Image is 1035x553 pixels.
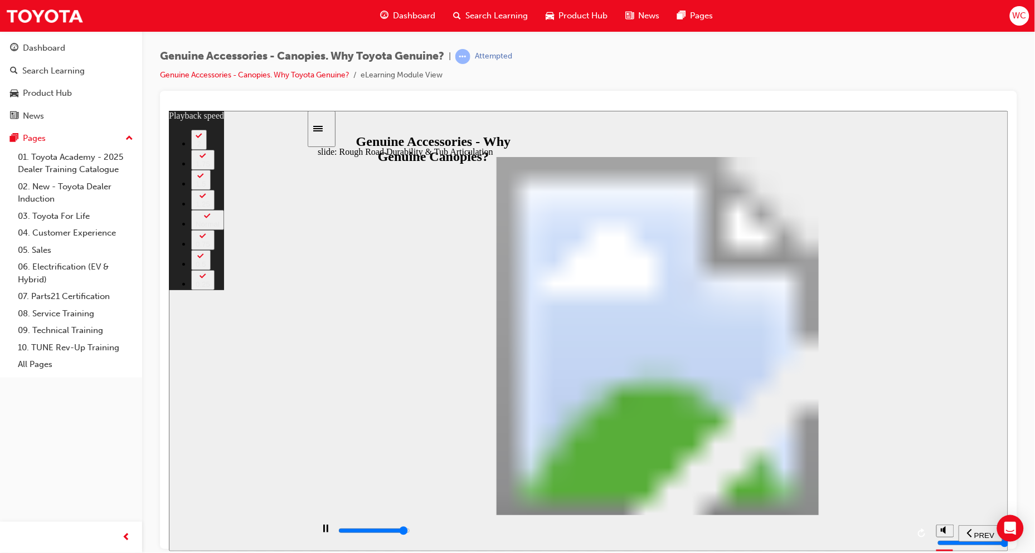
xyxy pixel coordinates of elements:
span: guage-icon [380,9,388,23]
a: guage-iconDashboard [371,4,444,27]
div: misc controls [767,404,784,441]
button: play/pause [144,413,163,432]
button: previous [790,414,834,431]
li: eLearning Module View [361,69,443,82]
span: car-icon [546,9,554,23]
button: 2 [22,19,38,39]
input: volume [769,428,840,437]
div: 1.5 [27,69,37,77]
span: Dashboard [393,9,435,22]
span: pages-icon [10,134,18,144]
a: 08. Service Training [13,305,138,322]
button: Normal [22,99,55,119]
button: 0.75 [22,119,46,139]
a: Genuine Accessories - Canopies. Why Toyota Genuine? [160,70,349,80]
div: Attempted [475,51,512,62]
a: 03. Toyota For Life [13,208,138,225]
span: search-icon [453,9,461,23]
a: 10. TUNE Rev-Up Training [13,339,138,356]
span: car-icon [10,89,18,99]
div: playback controls [144,404,762,441]
div: Search Learning [22,65,85,77]
div: Dashboard [23,42,65,55]
span: prev-icon [123,531,131,545]
span: news-icon [625,9,634,23]
div: 0.5 [27,149,37,158]
button: 0.5 [22,139,42,159]
button: replay [745,414,762,431]
button: 1.5 [22,59,42,79]
span: Pages [690,9,713,22]
a: News [4,106,138,126]
a: car-iconProduct Hub [537,4,616,27]
span: | [449,50,451,63]
a: 01. Toyota Academy - 2025 Dealer Training Catalogue [13,149,138,178]
a: 07. Parts21 Certification [13,288,138,305]
button: Pages [4,128,138,149]
a: All Pages [13,356,138,373]
div: News [23,110,44,123]
span: PREV [805,420,825,429]
a: Search Learning [4,61,138,81]
a: 02. New - Toyota Dealer Induction [13,178,138,208]
div: Normal [27,109,51,118]
span: WC [1013,9,1027,22]
nav: slide navigation [790,404,834,441]
div: 0.75 [27,129,41,138]
span: news-icon [10,111,18,121]
a: news-iconNews [616,4,668,27]
div: 1.75 [27,49,41,57]
button: 1.25 [22,79,46,99]
span: pages-icon [677,9,686,23]
span: search-icon [10,66,18,76]
span: Search Learning [465,9,528,22]
button: volume [767,414,785,427]
span: Product Hub [558,9,608,22]
input: slide progress [169,415,241,424]
button: 0.25 [22,159,46,179]
a: Dashboard [4,38,138,58]
a: Product Hub [4,83,138,104]
div: Product Hub [23,87,72,100]
button: DashboardSearch LearningProduct HubNews [4,36,138,128]
span: up-icon [125,131,133,146]
a: search-iconSearch Learning [444,4,537,27]
div: Open Intercom Messenger [997,515,1024,542]
a: 06. Electrification (EV & Hybrid) [13,258,138,288]
a: 09. Technical Training [13,322,138,339]
button: 1.75 [22,39,46,59]
div: Pages [23,132,46,145]
img: Trak [6,3,84,28]
span: learningRecordVerb_ATTEMPT-icon [455,49,470,64]
span: Genuine Accessories - Canopies. Why Toyota Genuine? [160,50,444,63]
a: 04. Customer Experience [13,224,138,242]
span: News [638,9,659,22]
span: guage-icon [10,43,18,53]
div: 1.25 [27,89,41,97]
a: 05. Sales [13,242,138,259]
a: pages-iconPages [668,4,722,27]
div: 2 [27,29,33,37]
div: 0.25 [27,169,41,178]
button: WC [1010,6,1029,26]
